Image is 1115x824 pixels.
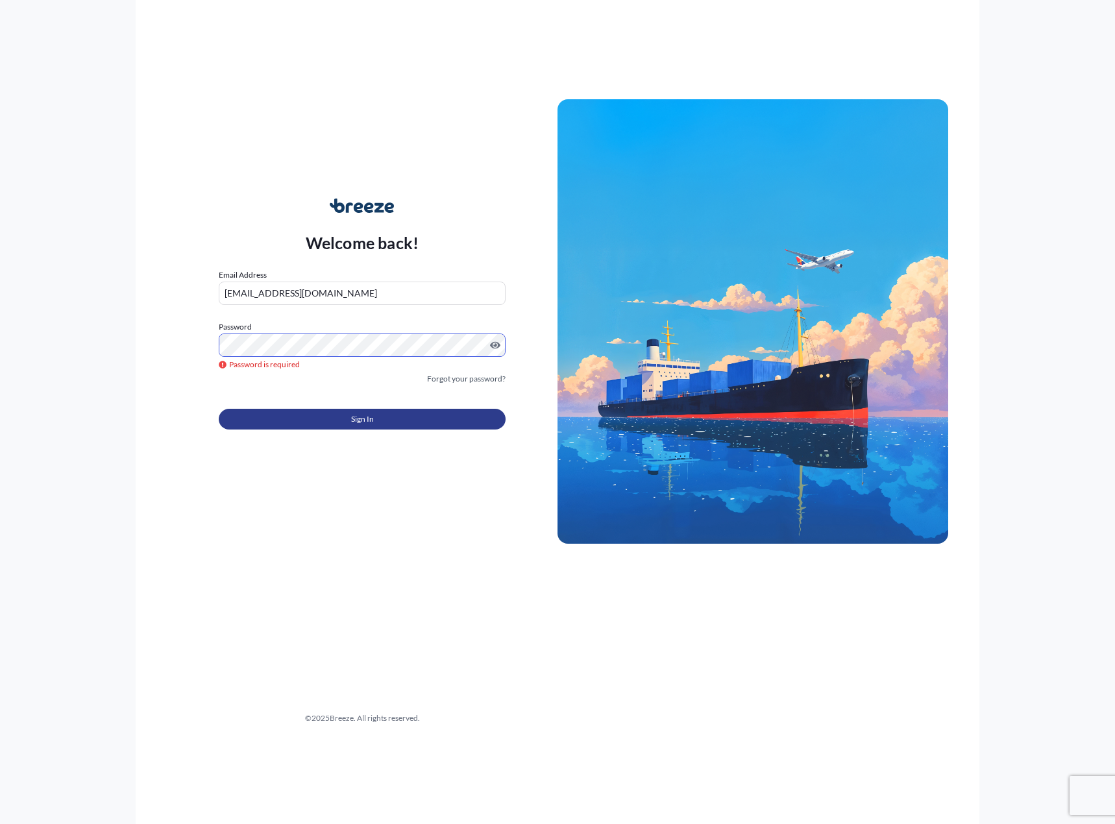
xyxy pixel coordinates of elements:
button: Sign In [219,409,506,430]
p: Welcome back! [306,232,419,253]
span: Sign In [351,413,374,426]
label: Email Address [219,269,267,282]
img: Ship illustration [557,99,948,543]
button: Show password [490,340,500,350]
label: Password [219,321,506,333]
div: © 2025 Breeze. All rights reserved. [167,712,557,725]
a: Forgot your password? [427,372,506,385]
span: Password is required [219,358,300,371]
input: example@gmail.com [219,282,506,305]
